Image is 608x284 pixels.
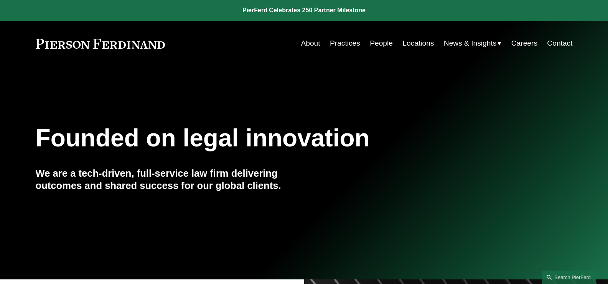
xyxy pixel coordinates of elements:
a: Careers [511,36,537,51]
a: Practices [330,36,360,51]
h4: We are a tech-driven, full-service law firm delivering outcomes and shared success for our global... [36,167,304,192]
a: Locations [402,36,434,51]
a: Contact [547,36,572,51]
span: News & Insights [444,37,497,50]
a: About [301,36,320,51]
a: folder dropdown [444,36,502,51]
a: People [370,36,393,51]
a: Search this site [542,271,596,284]
h1: Founded on legal innovation [36,124,483,152]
